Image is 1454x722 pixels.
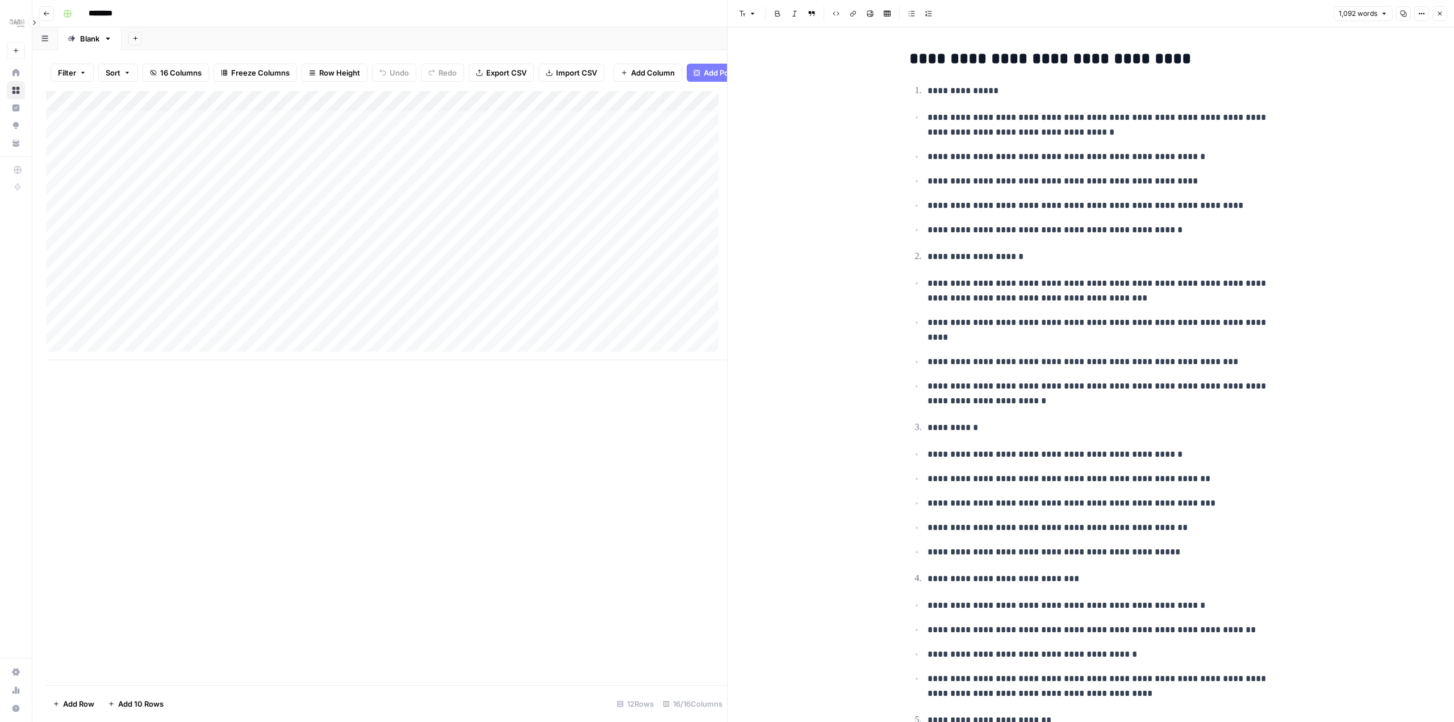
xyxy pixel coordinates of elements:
[58,67,76,78] span: Filter
[7,64,25,82] a: Home
[7,9,25,37] button: Workspace: Dash
[214,64,297,82] button: Freeze Columns
[7,681,25,699] a: Usage
[687,64,772,82] button: Add Power Agent
[631,67,675,78] span: Add Column
[101,695,170,713] button: Add 10 Rows
[438,67,457,78] span: Redo
[556,67,597,78] span: Import CSV
[421,64,464,82] button: Redo
[7,13,27,34] img: Dash Logo
[7,134,25,152] a: Your Data
[704,67,766,78] span: Add Power Agent
[1334,6,1393,21] button: 1,092 words
[7,663,25,681] a: Settings
[1339,9,1377,19] span: 1,092 words
[160,67,202,78] span: 16 Columns
[7,699,25,717] button: Help + Support
[486,67,527,78] span: Export CSV
[319,67,360,78] span: Row Height
[658,695,727,713] div: 16/16 Columns
[7,81,25,99] a: Browse
[613,64,682,82] button: Add Column
[7,116,25,135] a: Opportunities
[372,64,416,82] button: Undo
[143,64,209,82] button: 16 Columns
[7,99,25,117] a: Insights
[538,64,604,82] button: Import CSV
[80,33,99,44] div: Blank
[106,67,120,78] span: Sort
[46,695,101,713] button: Add Row
[58,27,122,50] a: Blank
[98,64,138,82] button: Sort
[612,695,658,713] div: 12 Rows
[231,67,290,78] span: Freeze Columns
[63,698,94,710] span: Add Row
[469,64,534,82] button: Export CSV
[302,64,367,82] button: Row Height
[390,67,409,78] span: Undo
[118,698,164,710] span: Add 10 Rows
[51,64,94,82] button: Filter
